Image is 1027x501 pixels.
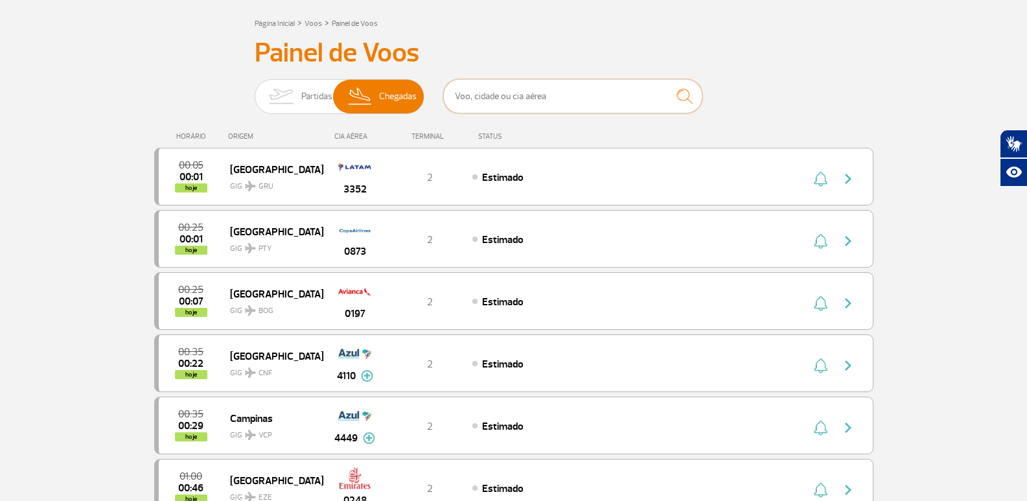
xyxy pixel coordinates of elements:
[840,171,856,187] img: seta-direita-painel-voo.svg
[297,15,302,30] a: >
[343,181,367,197] span: 3352
[814,420,827,436] img: sino-painel-voo.svg
[259,305,273,317] span: BOG
[178,285,203,294] span: 2025-09-27 00:25:00
[427,358,433,371] span: 2
[178,410,203,419] span: 2025-09-27 00:35:00
[427,296,433,309] span: 2
[179,161,203,170] span: 2025-09-27 00:05:00
[230,161,313,178] span: [GEOGRAPHIC_DATA]
[840,233,856,249] img: seta-direita-painel-voo.svg
[482,420,524,433] span: Estimado
[245,367,256,378] img: destiny_airplane.svg
[179,172,203,181] span: 2025-09-27 00:01:00
[178,421,203,430] span: 2025-09-27 00:29:00
[814,358,827,373] img: sino-painel-voo.svg
[259,243,271,255] span: PTY
[175,183,207,192] span: hoje
[482,482,524,495] span: Estimado
[178,359,203,368] span: 2025-09-27 00:22:00
[255,19,295,29] a: Página Inicial
[341,80,380,113] img: slider-desembarque
[179,297,203,306] span: 2025-09-27 00:07:00
[1000,158,1027,187] button: Abrir recursos assistivos.
[178,223,203,232] span: 2025-09-27 00:25:00
[260,80,301,113] img: slider-embarque
[482,296,524,309] span: Estimado
[427,233,433,246] span: 2
[230,472,313,489] span: [GEOGRAPHIC_DATA]
[472,132,577,141] div: STATUS
[178,347,203,356] span: 2025-09-27 00:35:00
[379,80,417,113] span: Chegadas
[323,132,387,141] div: CIA AÉREA
[178,484,203,493] span: 2025-09-27 00:46:00
[230,423,313,441] span: GIG
[259,367,272,379] span: CNF
[482,171,524,184] span: Estimado
[427,482,433,495] span: 2
[259,430,272,441] span: VCP
[344,244,366,259] span: 0873
[363,432,375,444] img: mais-info-painel-voo.svg
[840,358,856,373] img: seta-direita-painel-voo.svg
[334,430,358,446] span: 4449
[230,410,313,426] span: Campinas
[158,132,229,141] div: HORÁRIO
[1000,130,1027,187] div: Plugin de acessibilidade da Hand Talk.
[443,79,702,113] input: Voo, cidade ou cia aérea
[245,305,256,316] img: destiny_airplane.svg
[245,181,256,191] img: destiny_airplane.svg
[230,236,313,255] span: GIG
[840,420,856,436] img: seta-direita-painel-voo.svg
[332,19,378,29] a: Painel de Voos
[840,296,856,311] img: seta-direita-painel-voo.svg
[361,370,373,382] img: mais-info-painel-voo.svg
[230,360,313,379] span: GIG
[301,80,332,113] span: Partidas
[814,233,827,249] img: sino-painel-voo.svg
[305,19,322,29] a: Voos
[255,37,773,69] h3: Painel de Voos
[230,347,313,364] span: [GEOGRAPHIC_DATA]
[482,233,524,246] span: Estimado
[814,171,827,187] img: sino-painel-voo.svg
[245,430,256,440] img: destiny_airplane.svg
[387,132,472,141] div: TERMINAL
[840,482,856,498] img: seta-direita-painel-voo.svg
[245,243,256,253] img: destiny_airplane.svg
[482,358,524,371] span: Estimado
[230,298,313,317] span: GIG
[325,15,329,30] a: >
[179,472,202,481] span: 2025-09-27 01:00:00
[259,181,273,192] span: GRU
[814,482,827,498] img: sino-painel-voo.svg
[230,223,313,240] span: [GEOGRAPHIC_DATA]
[175,432,207,441] span: hoje
[230,174,313,192] span: GIG
[427,420,433,433] span: 2
[345,306,365,321] span: 0197
[814,296,827,311] img: sino-painel-voo.svg
[175,370,207,379] span: hoje
[228,132,323,141] div: ORIGEM
[179,235,203,244] span: 2025-09-27 00:01:00
[230,285,313,302] span: [GEOGRAPHIC_DATA]
[427,171,433,184] span: 2
[175,308,207,317] span: hoje
[175,246,207,255] span: hoje
[1000,130,1027,158] button: Abrir tradutor de língua de sinais.
[337,368,356,384] span: 4110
